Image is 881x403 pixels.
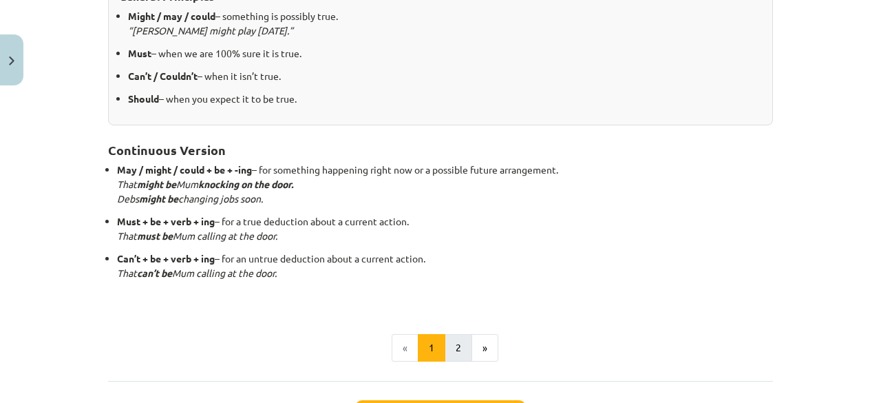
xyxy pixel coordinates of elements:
strong: Can’t / Couldn’t [128,70,198,82]
nav: Page navigation example [108,334,773,362]
p: – when it isn’t true. [128,69,762,83]
button: 2 [445,334,472,362]
strong: must be [137,229,173,242]
strong: can’t be [137,267,172,279]
em: That Mum [117,178,293,190]
strong: might be [137,178,176,190]
strong: Might / may / could [128,10,215,22]
img: icon-close-lesson-0947bae3869378f0d4975bcd49f059093ad1ed9edebbc8119c70593378902aed.svg [9,56,14,65]
strong: Must + be + verb + ing [117,215,215,227]
strong: Should [128,92,159,105]
strong: May / might / could + be + -ing [117,163,252,176]
p: – for something happening right now or a possible future arrangement. [117,163,773,206]
p: – when we are 100% sure it is true. [128,46,762,61]
strong: Can’t + be + verb + ing [117,252,215,265]
strong: Continuous Version [108,142,226,158]
p: – something is possibly true. [128,9,762,38]
p: – for a true deduction about a current action. [117,214,773,243]
em: That Mum calling at the door. [117,229,277,242]
strong: Must [128,47,151,59]
p: – for an untrue deduction about a current action. [117,251,773,280]
button: 1 [418,334,445,362]
p: – when you expect it to be true. [128,92,762,106]
em: Debs changing jobs soon. [117,192,263,205]
strong: might be [139,192,178,205]
em: That Mum calling at the door. [117,267,277,279]
strong: knocking on the door. [198,178,293,190]
em: “[PERSON_NAME] might play [DATE].” [128,24,293,37]
button: » [471,334,498,362]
